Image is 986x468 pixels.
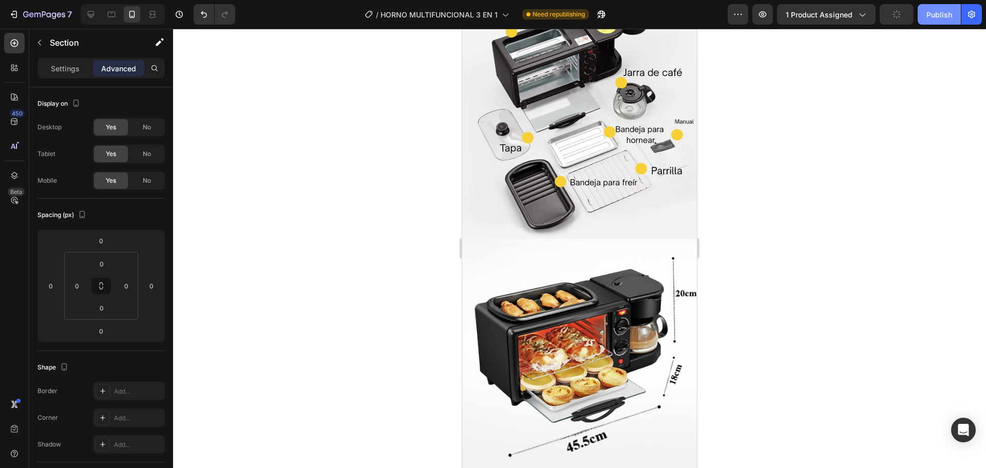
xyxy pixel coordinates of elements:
button: Publish [918,4,961,25]
input: 0 [43,278,59,294]
div: 450 [10,109,25,118]
span: / [376,9,378,20]
span: Yes [106,176,116,185]
button: 1 product assigned [777,4,876,25]
span: Need republishing [533,10,585,19]
div: Border [37,386,58,396]
span: No [143,149,151,159]
button: 7 [4,4,77,25]
input: 0px [69,278,85,294]
p: Settings [51,63,80,74]
div: Beta [8,188,25,196]
div: Open Intercom Messenger [951,418,976,442]
div: Desktop [37,123,62,132]
div: Corner [37,413,58,422]
span: Yes [106,149,116,159]
span: Yes [106,123,116,132]
span: No [143,176,151,185]
div: Undo/Redo [194,4,235,25]
span: No [143,123,151,132]
div: Add... [114,387,162,396]
div: Add... [114,414,162,423]
div: Publish [926,9,952,20]
input: 0px [91,300,112,316]
div: Shape [37,361,70,375]
p: 7 [67,8,72,21]
p: Section [50,36,134,49]
input: 0px [119,278,134,294]
p: Advanced [101,63,136,74]
input: 0 [91,323,111,339]
div: Tablet [37,149,55,159]
div: Mobile [37,176,57,185]
div: Shadow [37,440,61,449]
input: 0 [144,278,159,294]
div: Display on [37,97,82,111]
input: 0 [91,233,111,248]
input: 0px [91,256,112,271]
span: 1 product assigned [786,9,852,20]
span: HORNO MULTIFUNCIONAL 3 EN 1 [381,9,498,20]
div: Spacing (px) [37,208,88,222]
iframe: Design area [462,29,697,468]
div: Add... [114,440,162,450]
